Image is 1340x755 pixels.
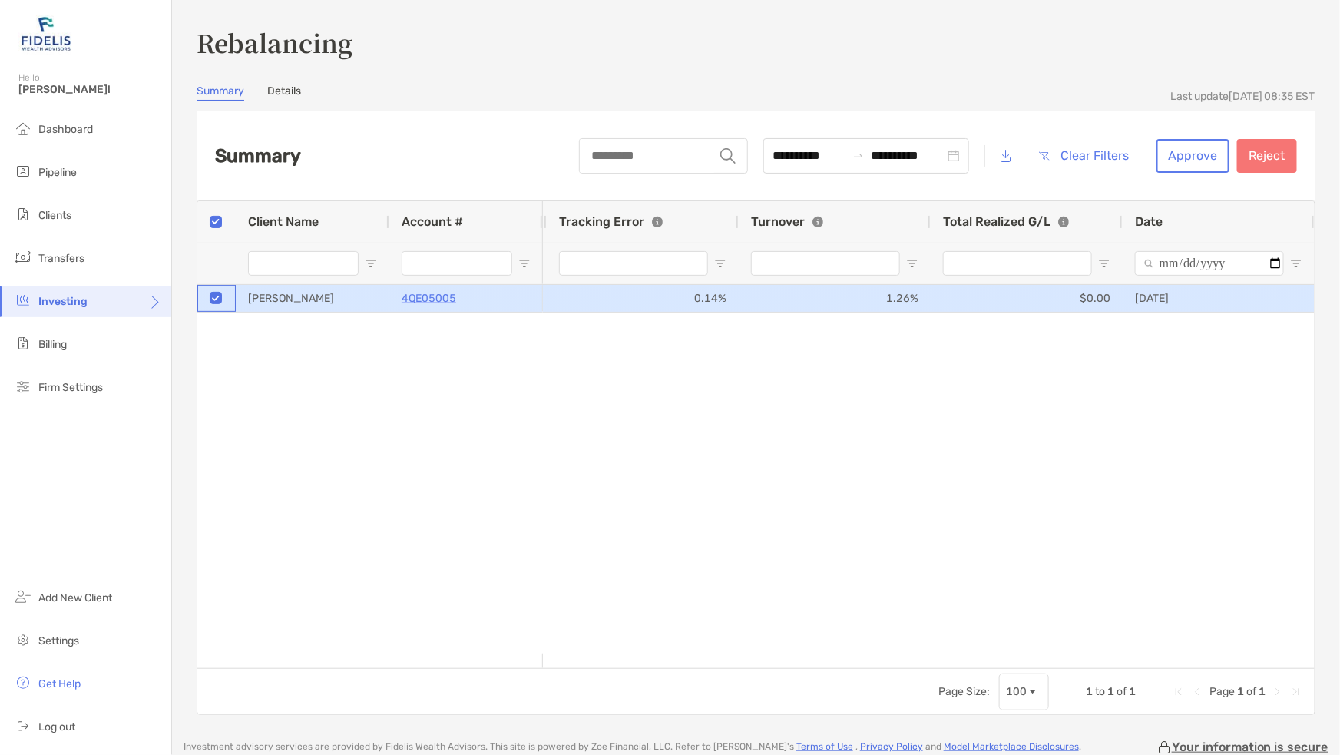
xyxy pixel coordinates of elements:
[714,257,726,270] button: Open Filter Menu
[14,119,32,137] img: dashboard icon
[943,251,1092,276] input: Total Realized G/L Filter Input
[38,677,81,690] span: Get Help
[1237,139,1297,173] button: Reject
[14,631,32,649] img: settings icon
[518,257,531,270] button: Open Filter Menu
[365,257,377,270] button: Open Filter Menu
[1259,685,1266,698] span: 1
[14,588,32,606] img: add_new_client icon
[14,334,32,353] img: billing icon
[14,377,32,396] img: firm-settings icon
[999,674,1049,710] div: Page Size
[1209,685,1235,698] span: Page
[931,285,1123,312] div: $0.00
[38,720,75,733] span: Log out
[1246,685,1256,698] span: of
[38,209,71,222] span: Clients
[1129,685,1136,698] span: 1
[1170,90,1315,103] div: Last update [DATE] 08:35 EST
[248,251,359,276] input: Client Name Filter Input
[38,634,79,647] span: Settings
[1098,257,1110,270] button: Open Filter Menu
[38,381,103,394] span: Firm Settings
[1237,685,1244,698] span: 1
[14,291,32,310] img: investing icon
[14,248,32,267] img: transfers icon
[1039,151,1050,161] img: button icon
[197,25,1315,60] h3: Rebalancing
[402,214,463,229] span: Account #
[1191,686,1203,698] div: Previous Page
[1123,285,1315,312] div: [DATE]
[1172,740,1328,754] p: Your information is secure
[860,741,923,752] a: Privacy Policy
[1156,139,1229,173] button: Approve
[720,148,736,164] img: input icon
[1006,685,1027,698] div: 100
[1290,686,1302,698] div: Last Page
[236,285,389,312] div: [PERSON_NAME]
[751,214,823,229] div: Turnover
[547,285,739,312] div: 0.14%
[14,674,32,692] img: get-help icon
[38,252,84,265] span: Transfers
[38,295,88,308] span: Investing
[1135,214,1163,229] span: Date
[751,251,900,276] input: Turnover Filter Input
[1117,685,1127,698] span: of
[14,717,32,735] img: logout icon
[1173,686,1185,698] div: First Page
[1272,686,1284,698] div: Next Page
[184,741,1081,753] p: Investment advisory services are provided by Fidelis Wealth Advisors . This site is powered by Zo...
[1107,685,1114,698] span: 1
[248,214,319,229] span: Client Name
[18,83,162,96] span: [PERSON_NAME]!
[215,145,301,167] h2: Summary
[14,205,32,224] img: clients icon
[402,289,456,308] a: 4QE05005
[38,166,77,179] span: Pipeline
[938,685,990,698] div: Page Size:
[852,150,865,162] span: to
[1086,685,1093,698] span: 1
[1290,257,1302,270] button: Open Filter Menu
[197,84,244,101] a: Summary
[852,150,865,162] span: swap-right
[796,741,853,752] a: Terms of Use
[402,251,512,276] input: Account # Filter Input
[38,338,67,351] span: Billing
[1027,139,1141,173] button: Clear Filters
[14,162,32,180] img: pipeline icon
[559,251,708,276] input: Tracking Error Filter Input
[739,285,931,312] div: 1.26%
[18,6,74,61] img: Zoe Logo
[559,214,663,229] div: Tracking Error
[943,214,1069,229] div: Total Realized G/L
[906,257,918,270] button: Open Filter Menu
[38,591,112,604] span: Add New Client
[944,741,1079,752] a: Model Marketplace Disclosures
[1135,251,1284,276] input: Date Filter Input
[38,123,93,136] span: Dashboard
[267,84,301,101] a: Details
[1095,685,1105,698] span: to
